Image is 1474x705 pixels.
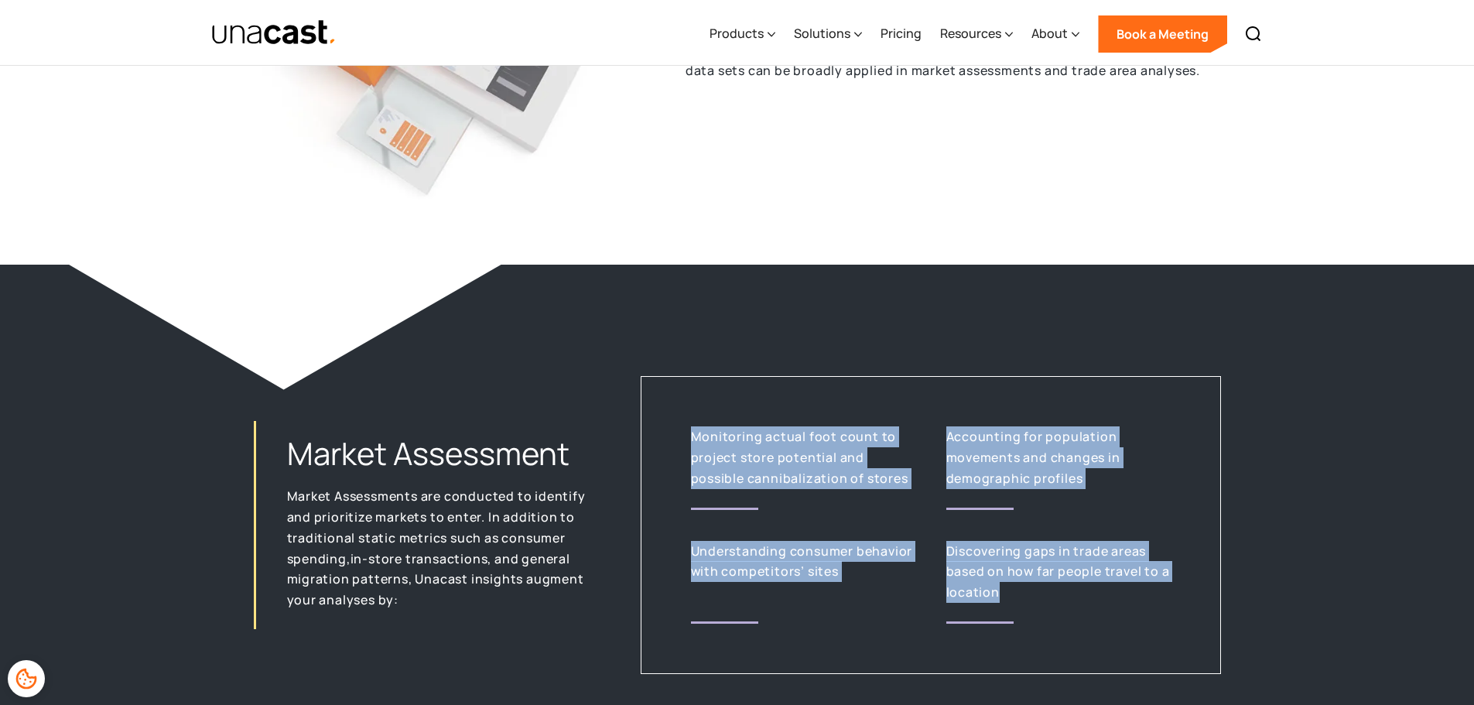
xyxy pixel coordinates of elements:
div: Solutions [794,2,862,66]
div: Cookie Preferences [8,660,45,697]
img: Unacast text logo [211,19,337,46]
a: home [211,19,337,46]
img: Search icon [1244,25,1263,43]
a: Book a Meeting [1098,15,1227,53]
div: Resources [940,24,1001,43]
p: Monitoring actual foot count to project store potential and possible cannibalization of stores [691,426,915,488]
div: About [1031,2,1079,66]
div: About [1031,24,1068,43]
div: Resources [940,2,1013,66]
p: Market Assessments are conducted to identify and prioritize markets to enter. In addition to trad... [287,486,610,610]
p: Understanding consumer behavior with competitors’ sites [691,541,915,582]
a: Pricing [881,2,922,66]
p: Discovering gaps in trade areas based on how far people travel to a location [946,541,1171,603]
div: Solutions [794,24,850,43]
div: Products [710,24,764,43]
p: Accounting for population movements and changes in demographic profiles [946,426,1171,488]
h2: Market Assessment [287,433,569,474]
div: Products [710,2,775,66]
